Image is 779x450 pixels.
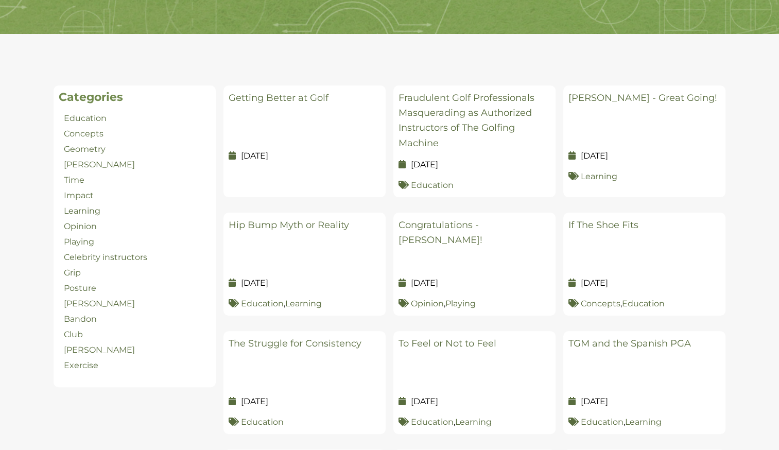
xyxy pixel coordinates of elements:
a: Hip Bump Myth or Reality [229,219,349,231]
a: Exercise [64,360,98,370]
a: Opinion [64,221,97,231]
p: , [568,416,720,429]
a: TGM and the Spanish PGA [568,338,691,349]
a: If The Shoe Fits [568,219,638,231]
p: [DATE] [229,277,380,289]
a: Grip [64,268,81,278]
a: Opinion [411,299,444,308]
a: Learning [625,417,662,427]
p: , [399,416,550,429]
a: Learning [64,206,100,216]
a: Time [64,175,84,185]
a: Education [581,417,624,427]
p: [DATE] [399,159,550,171]
p: [DATE] [229,150,380,162]
p: [DATE] [568,395,720,408]
a: Education [411,417,454,427]
a: Playing [64,237,94,247]
a: Club [64,330,83,339]
a: Getting Better at Golf [229,92,328,103]
a: Concepts [581,299,620,308]
a: Education [64,113,107,123]
p: , [399,297,550,310]
a: Congratulations - [PERSON_NAME]! [399,219,482,246]
a: Posture [64,283,96,293]
p: , [229,297,380,310]
a: Education [411,180,454,190]
a: [PERSON_NAME] [64,345,135,355]
a: The Struggle for Consistency [229,338,361,349]
a: Education [241,299,284,308]
p: [DATE] [568,277,720,289]
a: Bandon [64,314,97,324]
a: To Feel or Not to Feel [399,338,496,349]
a: Geometry [64,144,106,154]
a: [PERSON_NAME] - Great Going! [568,92,717,103]
p: [DATE] [229,395,380,408]
a: Concepts [64,129,103,139]
a: Learning [455,417,492,427]
h2: Categories [59,91,211,104]
a: Fraudulent Golf Professionals Masquerading as Authorized Instructors of The Golfing Machine [399,92,534,149]
a: Celebrity instructors [64,252,147,262]
a: Impact [64,191,94,200]
p: [DATE] [399,277,550,289]
p: [DATE] [399,395,550,408]
a: Playing [445,299,476,308]
a: [PERSON_NAME] [64,299,135,308]
p: , [568,297,720,310]
a: Learning [285,299,322,308]
a: [PERSON_NAME] [64,160,135,169]
p: [DATE] [568,150,720,162]
a: Learning [581,171,617,181]
a: Education [622,299,665,308]
a: Education [241,417,284,427]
